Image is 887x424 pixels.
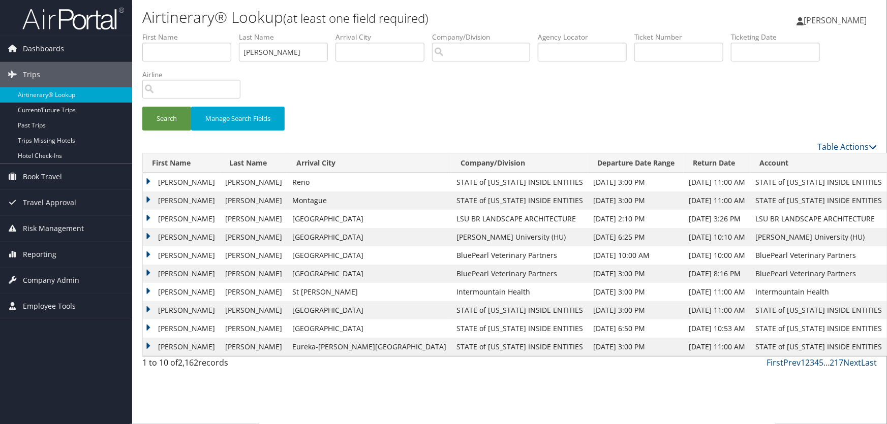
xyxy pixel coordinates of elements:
[191,107,285,131] button: Manage Search Fields
[142,7,632,28] h1: Airtinerary® Lookup
[814,357,819,368] a: 4
[684,283,750,301] td: [DATE] 11:00 AM
[731,32,828,42] label: Ticketing Date
[178,357,198,368] span: 2,162
[767,357,783,368] a: First
[143,228,220,246] td: [PERSON_NAME]
[804,15,867,26] span: [PERSON_NAME]
[287,191,451,210] td: Montague
[287,153,451,173] th: Arrival City: activate to sort column ascending
[283,10,429,26] small: (at least one field required)
[23,62,40,87] span: Trips
[783,357,801,368] a: Prev
[750,228,887,246] td: [PERSON_NAME] University (HU)
[287,283,451,301] td: St [PERSON_NAME]
[143,210,220,228] td: [PERSON_NAME]
[335,32,432,42] label: Arrival City
[684,319,750,338] td: [DATE] 10:53 AM
[142,70,248,80] label: Airline
[634,32,731,42] label: Ticket Number
[750,173,887,191] td: STATE of [US_STATE] INSIDE ENTITIES
[23,293,76,319] span: Employee Tools
[750,301,887,319] td: STATE of [US_STATE] INSIDE ENTITIES
[588,246,684,265] td: [DATE] 10:00 AM
[451,265,588,283] td: BluePearl Veterinary Partners
[588,191,684,210] td: [DATE] 3:00 PM
[23,216,84,241] span: Risk Management
[143,283,220,301] td: [PERSON_NAME]
[23,36,64,61] span: Dashboards
[451,283,588,301] td: Intermountain Health
[684,173,750,191] td: [DATE] 11:00 AM
[220,210,287,228] td: [PERSON_NAME]
[750,265,887,283] td: BluePearl Veterinary Partners
[588,210,684,228] td: [DATE] 2:10 PM
[538,32,634,42] label: Agency Locator
[750,191,887,210] td: STATE of [US_STATE] INSIDE ENTITIES
[22,7,124,30] img: airportal-logo.png
[819,357,823,368] a: 5
[823,357,830,368] span: …
[797,5,877,36] a: [PERSON_NAME]
[451,153,588,173] th: Company/Division
[143,173,220,191] td: [PERSON_NAME]
[750,153,887,173] th: Account: activate to sort column ascending
[588,173,684,191] td: [DATE] 3:00 PM
[451,228,588,246] td: [PERSON_NAME] University (HU)
[451,301,588,319] td: STATE of [US_STATE] INSIDE ENTITIES
[750,246,887,265] td: BluePearl Veterinary Partners
[142,32,239,42] label: First Name
[801,357,805,368] a: 1
[287,338,451,356] td: Eureka-[PERSON_NAME][GEOGRAPHIC_DATA]
[287,265,451,283] td: [GEOGRAPHIC_DATA]
[143,153,220,173] th: First Name: activate to sort column ascending
[750,210,887,228] td: LSU BR LANDSCAPE ARCHITECTURE
[220,319,287,338] td: [PERSON_NAME]
[588,338,684,356] td: [DATE] 3:00 PM
[684,210,750,228] td: [DATE] 3:26 PM
[23,242,56,267] span: Reporting
[684,153,750,173] th: Return Date: activate to sort column ascending
[143,191,220,210] td: [PERSON_NAME]
[220,153,287,173] th: Last Name: activate to sort column ascending
[817,141,877,152] a: Table Actions
[23,268,79,293] span: Company Admin
[810,357,814,368] a: 3
[287,246,451,265] td: [GEOGRAPHIC_DATA]
[861,357,877,368] a: Last
[220,301,287,319] td: [PERSON_NAME]
[750,283,887,301] td: Intermountain Health
[432,32,538,42] label: Company/Division
[23,190,76,215] span: Travel Approval
[684,246,750,265] td: [DATE] 10:00 AM
[220,246,287,265] td: [PERSON_NAME]
[287,210,451,228] td: [GEOGRAPHIC_DATA]
[588,319,684,338] td: [DATE] 6:50 PM
[287,319,451,338] td: [GEOGRAPHIC_DATA]
[220,265,287,283] td: [PERSON_NAME]
[143,319,220,338] td: [PERSON_NAME]
[23,164,62,189] span: Book Travel
[684,265,750,283] td: [DATE] 8:16 PM
[451,173,588,191] td: STATE of [US_STATE] INSIDE ENTITIES
[142,356,315,374] div: 1 to 10 of records
[220,173,287,191] td: [PERSON_NAME]
[287,173,451,191] td: Reno
[143,338,220,356] td: [PERSON_NAME]
[830,357,843,368] a: 217
[143,246,220,265] td: [PERSON_NAME]
[684,338,750,356] td: [DATE] 11:00 AM
[451,338,588,356] td: STATE of [US_STATE] INSIDE ENTITIES
[143,265,220,283] td: [PERSON_NAME]
[588,228,684,246] td: [DATE] 6:25 PM
[220,283,287,301] td: [PERSON_NAME]
[239,32,335,42] label: Last Name
[220,191,287,210] td: [PERSON_NAME]
[451,246,588,265] td: BluePearl Veterinary Partners
[588,153,684,173] th: Departure Date Range: activate to sort column ascending
[843,357,861,368] a: Next
[220,228,287,246] td: [PERSON_NAME]
[805,357,810,368] a: 2
[684,191,750,210] td: [DATE] 11:00 AM
[143,301,220,319] td: [PERSON_NAME]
